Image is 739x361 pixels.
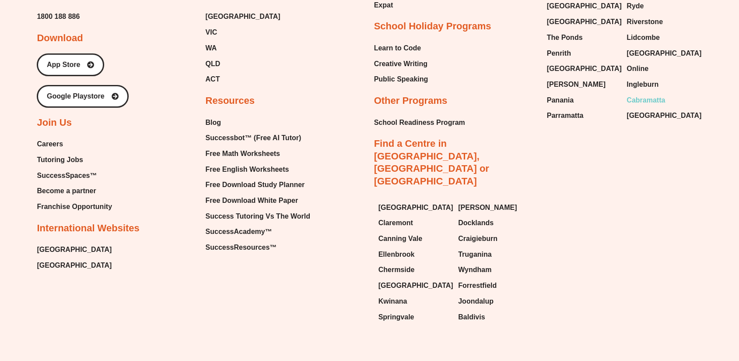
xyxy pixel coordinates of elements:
[37,184,96,198] span: Become a partner
[627,78,658,91] span: Ingleburn
[627,109,698,122] a: [GEOGRAPHIC_DATA]
[458,263,529,276] a: Wyndham
[547,47,618,60] a: Penrith
[378,232,422,245] span: Canning Vale
[37,169,112,182] a: SuccessSpaces™
[458,232,529,245] a: Craigieburn
[37,222,139,235] h2: International Websites
[627,31,660,44] span: Lidcombe
[205,73,280,86] a: ACT
[205,225,310,238] a: SuccessAcademy™
[547,31,618,44] a: The Ponds
[374,20,491,33] h2: School Holiday Programs
[458,311,529,324] a: Baldivis
[547,15,618,28] a: [GEOGRAPHIC_DATA]
[37,243,112,256] a: [GEOGRAPHIC_DATA]
[378,216,450,230] a: Claremont
[37,169,97,182] span: SuccessSpaces™
[205,194,298,207] span: Free Download White Paper
[205,178,310,191] a: Free Download Study Planner
[458,279,529,292] a: Forrestfield
[37,138,112,151] a: Careers
[205,241,310,254] a: SuccessResources™
[205,194,310,207] a: Free Download White Paper
[458,295,494,308] span: Joondalup
[627,78,698,91] a: Ingleburn
[458,295,529,308] a: Joondalup
[205,42,217,55] span: WA
[205,10,280,23] span: [GEOGRAPHIC_DATA]
[378,201,453,214] span: [GEOGRAPHIC_DATA]
[378,311,414,324] span: Springvale
[374,116,465,129] a: School Readiness Program
[37,153,83,166] span: Tutoring Jobs
[627,62,648,75] span: Online
[458,248,529,261] a: Truganina
[627,94,665,107] span: Cabramatta
[547,78,618,91] a: [PERSON_NAME]
[37,200,112,213] a: Franchise Opportunity
[47,61,80,68] span: App Store
[378,279,453,292] span: [GEOGRAPHIC_DATA]
[374,42,421,55] span: Learn to Code
[547,109,618,122] a: Parramatta
[205,210,310,223] a: Success Tutoring Vs The World
[205,131,301,145] span: Successbot™ (Free AI Tutor)
[627,62,698,75] a: Online
[378,216,413,230] span: Claremont
[374,57,428,71] a: Creative Writing
[378,248,450,261] a: Ellenbrook
[37,10,80,23] a: 1800 188 886
[205,241,277,254] span: SuccessResources™
[627,47,698,60] a: [GEOGRAPHIC_DATA]
[205,163,310,176] a: Free English Worksheets
[47,93,105,100] span: Google Playstore
[37,259,112,272] a: [GEOGRAPHIC_DATA]
[547,94,618,107] a: Panania
[205,147,310,160] a: Free Math Worksheets
[547,78,606,91] span: [PERSON_NAME]
[547,94,574,107] span: Panania
[378,295,407,308] span: Kwinana
[458,248,491,261] span: Truganina
[458,201,529,214] a: [PERSON_NAME]
[378,311,450,324] a: Springvale
[37,53,104,76] a: App Store
[374,57,427,71] span: Creative Writing
[205,57,280,71] a: QLD
[547,62,618,75] a: [GEOGRAPHIC_DATA]
[547,47,571,60] span: Penrith
[378,263,450,276] a: Chermside
[205,163,289,176] span: Free English Worksheets
[547,31,583,44] span: The Ponds
[205,57,220,71] span: QLD
[458,279,497,292] span: Forrestfield
[458,232,497,245] span: Craigieburn
[205,26,280,39] a: VIC
[374,73,428,86] a: Public Speaking
[458,263,491,276] span: Wyndham
[37,85,129,108] a: Google Playstore
[627,47,701,60] span: [GEOGRAPHIC_DATA]
[593,262,739,361] iframe: Chat Widget
[374,42,428,55] a: Learn to Code
[205,26,217,39] span: VIC
[205,116,221,129] span: Blog
[37,32,83,45] h2: Download
[547,109,584,122] span: Parramatta
[627,109,701,122] span: [GEOGRAPHIC_DATA]
[547,15,622,28] span: [GEOGRAPHIC_DATA]
[205,147,280,160] span: Free Math Worksheets
[458,216,494,230] span: Docklands
[205,95,255,107] h2: Resources
[37,153,112,166] a: Tutoring Jobs
[205,131,310,145] a: Successbot™ (Free AI Tutor)
[627,94,698,107] a: Cabramatta
[374,95,448,107] h2: Other Programs
[205,73,220,86] span: ACT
